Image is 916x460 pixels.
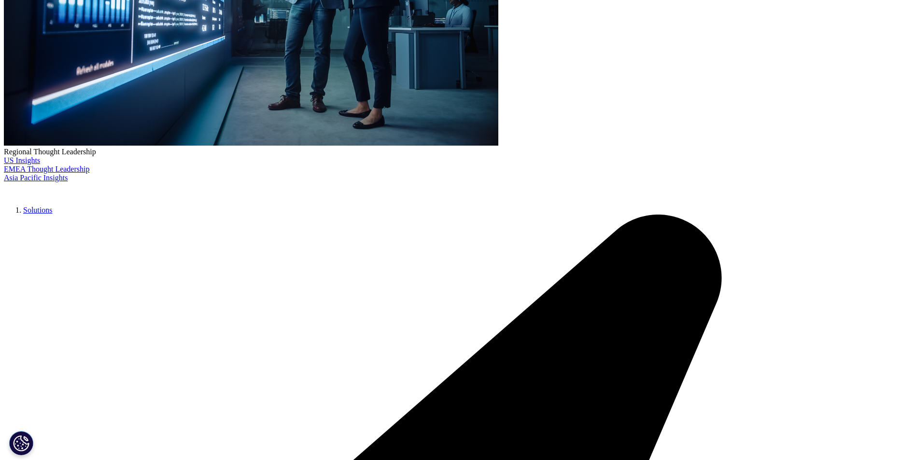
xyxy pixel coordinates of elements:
button: Cookies Settings [9,431,33,455]
div: Regional Thought Leadership [4,148,912,156]
a: Solutions [23,206,52,214]
a: Asia Pacific Insights [4,174,68,182]
img: IQVIA Healthcare Information Technology and Pharma Clinical Research Company [4,182,81,196]
a: US Insights [4,156,40,164]
a: EMEA Thought Leadership [4,165,89,173]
